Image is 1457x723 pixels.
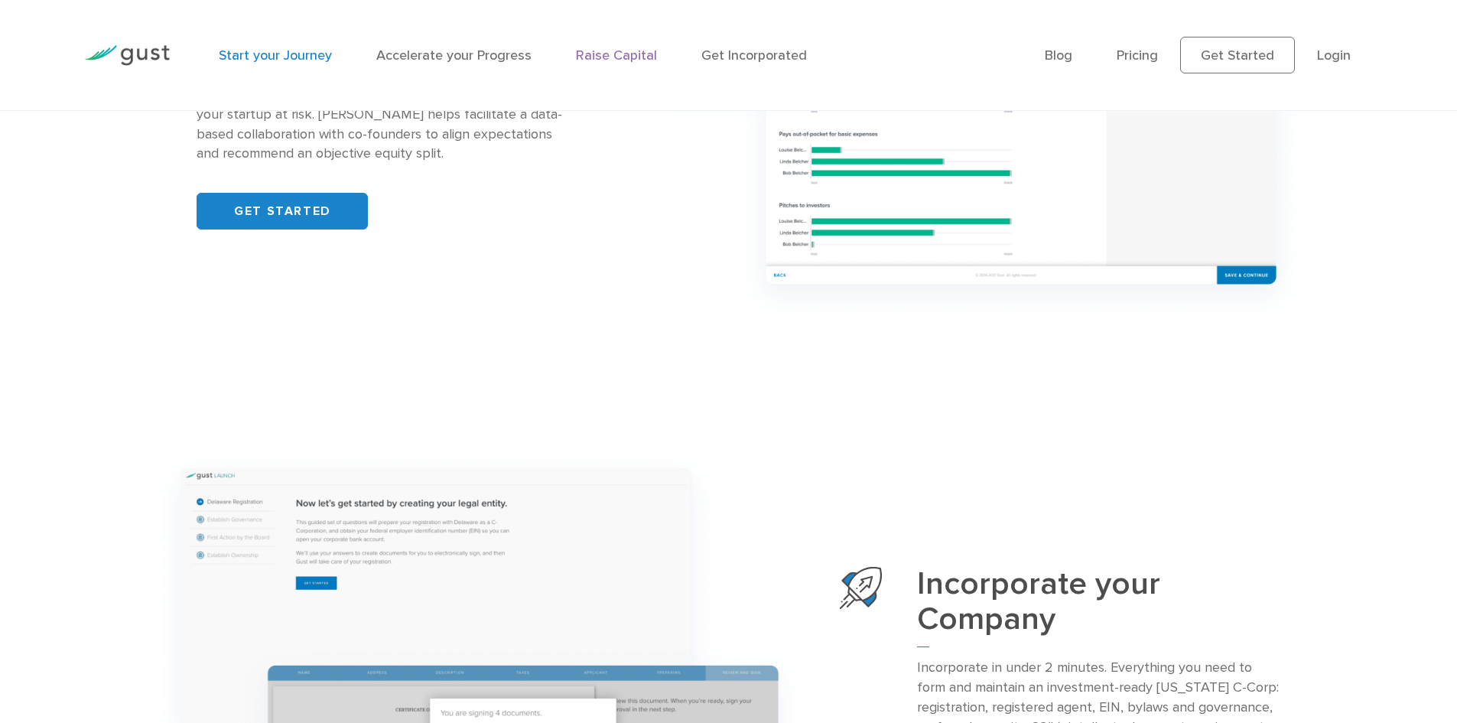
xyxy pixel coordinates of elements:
[1045,47,1072,64] a: Blog
[1317,47,1351,64] a: Login
[376,47,532,64] a: Accelerate your Progress
[197,65,562,164] p: Failing to align on roles, responsibilities, and contributions with co-founders leads to unnecess...
[701,47,807,64] a: Get Incorporated
[576,47,657,64] a: Raise Capital
[219,47,332,64] a: Start your Journey
[84,45,170,66] img: Gust Logo
[197,193,368,230] a: GET STARTED
[1180,37,1295,73] a: Get Started
[1117,47,1158,64] a: Pricing
[840,567,882,609] img: Start Your Company
[917,567,1283,648] h3: Incorporate your Company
